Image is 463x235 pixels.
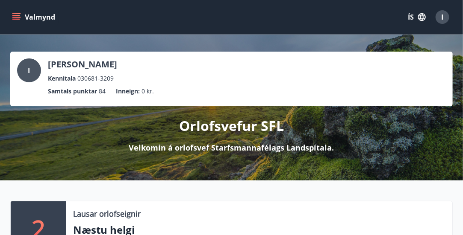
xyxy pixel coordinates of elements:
p: [PERSON_NAME] [48,58,117,70]
p: Samtals punktar [48,87,97,96]
span: 0 kr. [142,87,154,96]
span: 84 [99,87,106,96]
span: I [28,66,30,75]
p: Inneign : [116,87,140,96]
p: Lausar orlofseignir [73,208,141,219]
button: ÍS [403,9,431,25]
p: Kennitala [48,74,76,83]
span: I [442,12,444,22]
button: menu [10,9,59,25]
p: Orlofsvefur SFL [179,116,284,135]
p: Velkomin á orlofsvef Starfsmannafélags Landspítala. [129,142,334,153]
span: 030681-3209 [77,74,114,83]
button: I [432,7,453,27]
